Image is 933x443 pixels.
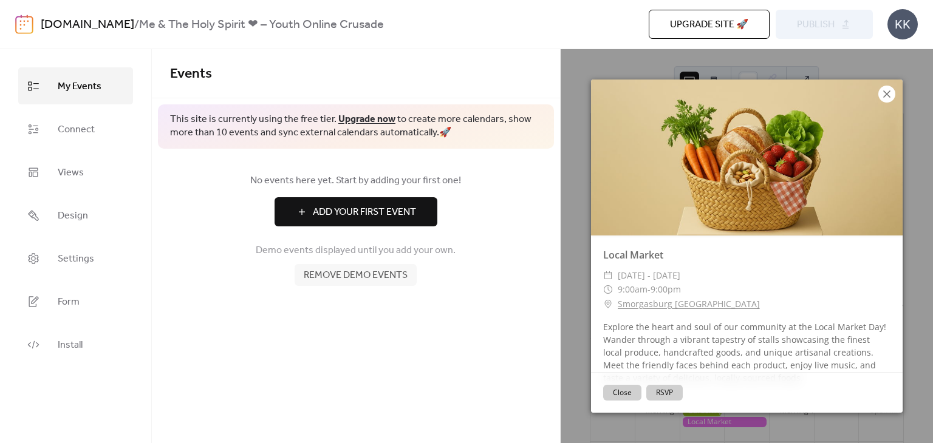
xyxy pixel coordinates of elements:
[18,240,133,277] a: Settings
[304,268,408,283] span: Remove demo events
[170,174,542,188] span: No events here yet. Start by adding your first one!
[58,249,94,268] span: Settings
[58,163,84,182] span: Views
[618,283,648,295] span: 9:00am
[134,13,139,36] b: /
[256,243,456,258] span: Demo events displayed until you add your own.
[313,205,416,220] span: Add Your First Event
[18,67,133,104] a: My Events
[18,154,133,191] a: Views
[170,113,542,140] span: This site is currently using the free tier. to create more calendars, show more than 10 events an...
[887,9,918,39] div: KK
[58,206,88,225] span: Design
[649,10,770,39] button: Upgrade site 🚀
[338,110,395,129] a: Upgrade now
[275,197,437,226] button: Add Your First Event
[58,77,101,96] span: My Events
[170,197,542,226] a: Add Your First Event
[18,326,133,363] a: Install
[139,13,384,36] b: Me & The Holy Spirit ❤ – Youth Online Crusade
[648,283,651,295] span: -
[646,385,683,401] button: RSVP
[58,293,80,311] span: Form
[603,385,641,401] button: Close
[591,248,903,262] div: Local Market
[591,320,903,384] div: Explore the heart and soul of our community at the Local Market Day! Wander through a vibrant tap...
[15,15,33,34] img: logo
[618,297,760,311] a: Smorgasburg [GEOGRAPHIC_DATA]
[41,13,134,36] a: [DOMAIN_NAME]
[58,120,95,139] span: Connect
[18,110,133,147] a: Connect
[18,197,133,234] a: Design
[651,283,681,295] span: 9:00pm
[295,264,417,286] button: Remove demo events
[603,282,613,297] div: ​
[603,297,613,311] div: ​
[18,283,133,320] a: Form
[58,336,83,354] span: Install
[603,268,613,283] div: ​
[170,61,212,87] span: Events
[670,18,748,32] span: Upgrade site 🚀
[618,268,680,283] span: [DATE] - [DATE]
